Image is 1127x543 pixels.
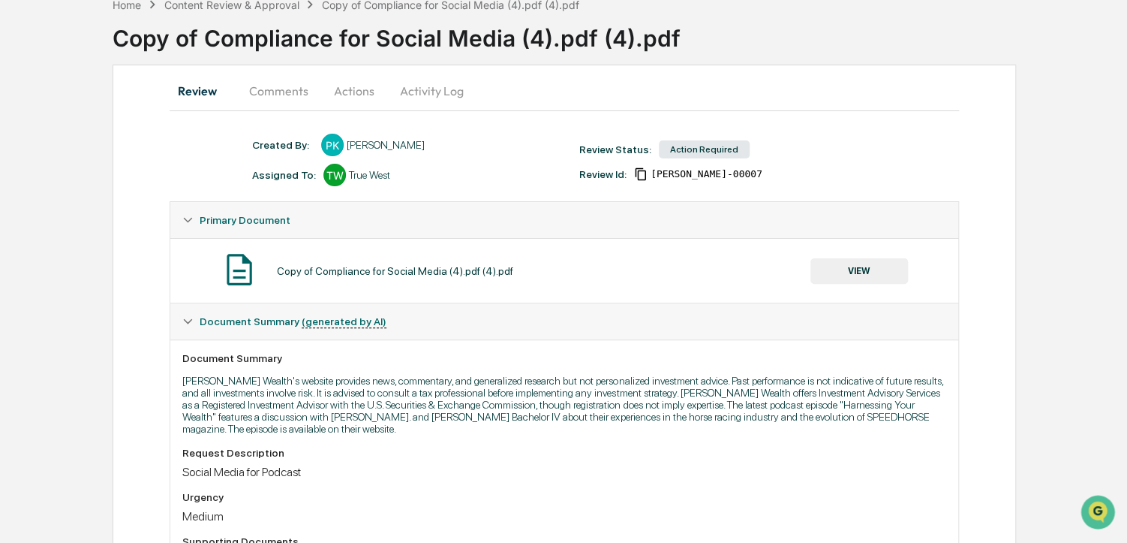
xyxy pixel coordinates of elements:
a: 🔎Data Lookup [9,288,101,315]
span: Document Summary [200,315,386,327]
div: Urgency [182,491,945,503]
button: Actions [320,73,388,109]
img: Sigrid Alegria [15,189,39,213]
div: Medium [182,509,945,523]
a: 🗄️Attestations [103,260,192,287]
div: 🔎 [15,296,27,308]
span: [DATE] [133,204,164,216]
div: Created By: ‎ ‎ [252,139,314,151]
div: PK [321,134,344,156]
button: Start new chat [255,119,273,137]
div: Social Media for Podcast [182,465,945,479]
span: df40fcea-202f-4676-b0a8-cb5fccb150db [651,168,762,180]
div: Primary Document [170,238,957,303]
div: Document Summary (generated by AI) [170,303,957,339]
img: 1746055101610-c473b297-6a78-478c-a979-82029cc54cd1 [15,114,42,141]
div: Copy of Compliance for Social Media (4).pdf (4).pdf [113,13,1127,52]
span: Primary Document [200,214,290,226]
span: Preclearance [30,266,97,281]
div: secondary tabs example [170,73,958,109]
p: [PERSON_NAME] Wealth's website provides news, commentary, and generalized research but not person... [182,375,945,435]
iframe: Open customer support [1079,493,1119,534]
div: True West [349,169,390,181]
div: Request Description [182,447,945,459]
div: Copy of Compliance for Social Media (4).pdf (4).pdf [277,265,513,277]
div: TW [323,164,346,186]
div: Review Status: [579,143,651,155]
div: Assigned To: [252,169,316,181]
button: VIEW [810,258,908,284]
span: • [125,204,130,216]
img: Document Icon [221,251,258,288]
button: Activity Log [388,73,476,109]
div: Start new chat [68,114,246,129]
span: [PERSON_NAME] [47,204,122,216]
button: See all [233,163,273,181]
div: 🗄️ [109,267,121,279]
div: Past conversations [15,166,101,178]
div: Primary Document [170,202,957,238]
p: How can we help? [15,31,273,55]
span: Pylon [149,331,182,342]
u: (generated by AI) [302,315,386,328]
img: 8933085812038_c878075ebb4cc5468115_72.jpg [32,114,59,141]
a: 🖐️Preclearance [9,260,103,287]
div: Action Required [659,140,750,158]
button: Review [170,73,237,109]
div: [PERSON_NAME] [347,139,425,151]
div: We're available if you need us! [68,129,206,141]
span: Attestations [124,266,186,281]
a: Powered byPylon [106,330,182,342]
button: Comments [237,73,320,109]
div: Document Summary [182,352,945,364]
div: 🖐️ [15,267,27,279]
span: Data Lookup [30,294,95,309]
div: Review Id: [579,168,627,180]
